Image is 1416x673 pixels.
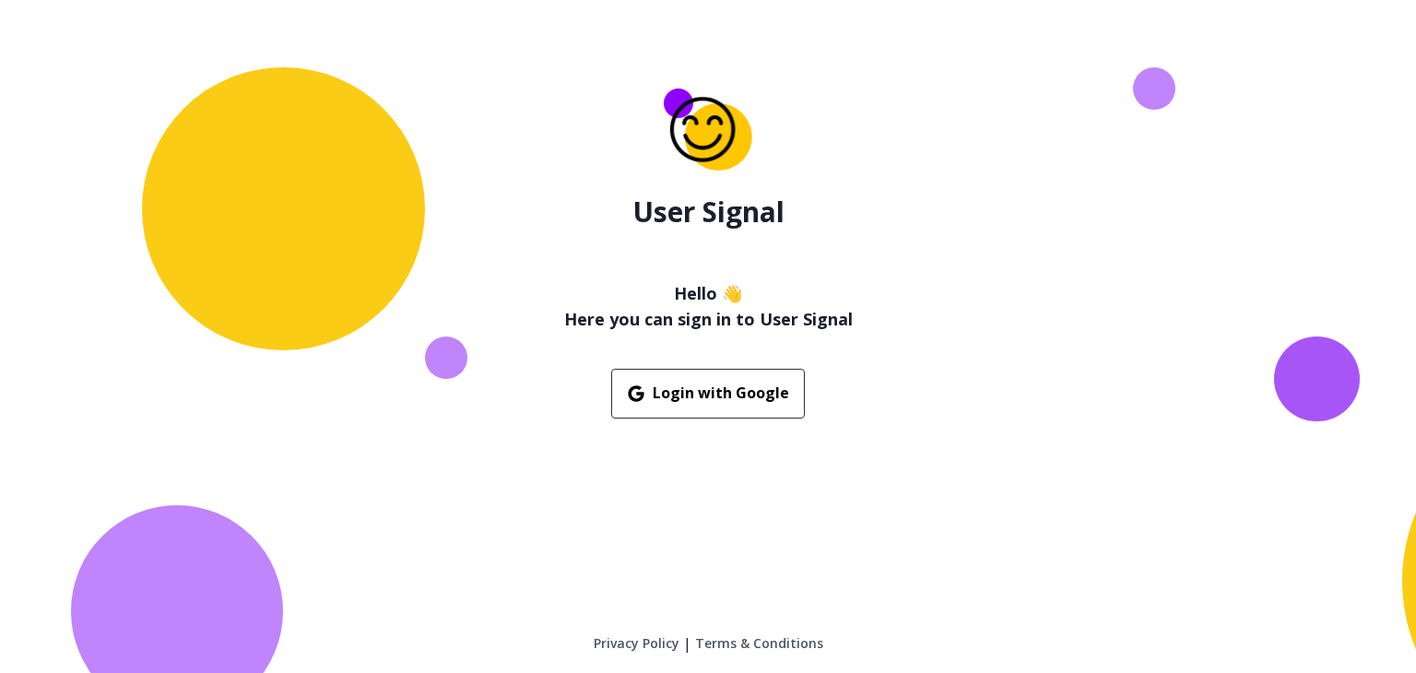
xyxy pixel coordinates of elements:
[632,195,785,229] h1: User Signal
[611,369,805,419] button: Login with Google
[564,280,853,306] h3: Hello 👋
[564,306,853,332] h4: Here you can sign in to User Signal
[695,634,823,653] a: Terms & Conditions
[683,632,691,655] span: |
[594,634,679,653] a: Privacy Policy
